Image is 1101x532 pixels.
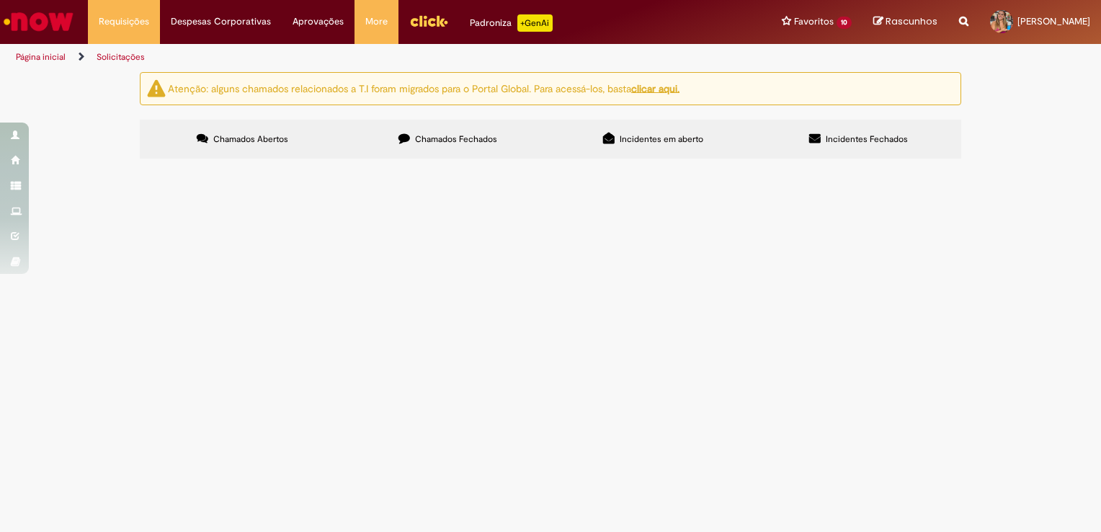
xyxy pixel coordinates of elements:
span: Favoritos [794,14,834,29]
img: click_logo_yellow_360x200.png [409,10,448,32]
span: More [365,14,388,29]
span: [PERSON_NAME] [1017,15,1090,27]
span: Requisições [99,14,149,29]
a: Página inicial [16,51,66,63]
ng-bind-html: Atenção: alguns chamados relacionados a T.I foram migrados para o Portal Global. Para acessá-los,... [168,81,679,94]
p: +GenAi [517,14,553,32]
span: Incidentes em aberto [620,133,703,145]
ul: Trilhas de página [11,44,723,71]
a: Rascunhos [873,15,937,29]
span: Despesas Corporativas [171,14,271,29]
span: Chamados Fechados [415,133,497,145]
span: Aprovações [293,14,344,29]
div: Padroniza [470,14,553,32]
span: Rascunhos [886,14,937,28]
img: ServiceNow [1,7,76,36]
span: 10 [837,17,852,29]
a: clicar aqui. [631,81,679,94]
span: Incidentes Fechados [826,133,908,145]
span: Chamados Abertos [213,133,288,145]
a: Solicitações [97,51,145,63]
